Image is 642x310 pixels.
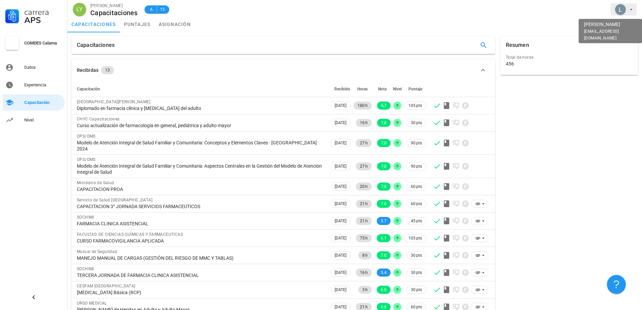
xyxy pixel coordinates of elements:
th: Puntaje [403,81,428,97]
div: MANEJO MANUAL DE CARGAS (GESTIÓN DEL RIESGO DE MMC Y TABLAS) [77,255,324,261]
span: Capacitación [77,87,100,91]
span: [GEOGRAPHIC_DATA][PERSON_NAME] [77,100,150,104]
span: LY [77,3,83,16]
span: [DATE] [335,163,346,170]
span: 16 h [360,269,368,277]
th: Nota [373,81,392,97]
span: 7,0 [381,162,387,170]
div: Diplomado en farmacia clínica y [MEDICAL_DATA] del adulto [77,105,324,111]
div: Modelo de Atención Integral de Salud Familiar y Comunitaria: Aspectos Centrales en la Gestión del... [77,163,324,175]
span: 5.4 [381,269,387,277]
span: 30 pts [411,286,422,293]
div: Capacitaciones [90,9,138,17]
span: 5.7 [381,217,387,225]
span: Puntaje [408,87,422,91]
span: 27 h [360,162,368,170]
a: Datos [3,59,65,76]
span: [DATE] [335,234,346,242]
span: 7.0 [381,200,387,208]
span: 60 pts [411,183,422,190]
span: OPS/OMS [77,157,96,162]
span: 105 pts [408,102,422,109]
span: [DATE] [335,200,346,207]
span: [DATE] [335,269,346,276]
span: [DATE] [335,286,346,293]
span: 8 h [362,251,368,259]
span: [DATE] [335,139,346,147]
span: 7,0 [381,139,387,147]
span: A [149,6,154,13]
div: FARMACIA CLINICA ASISTENCIAL [77,221,324,227]
span: 30 pts [411,269,422,276]
span: SOCHIMI [77,266,94,271]
div: avatar [615,4,626,15]
span: Servicio de Salud [GEOGRAPHIC_DATA] [77,198,152,202]
span: Mutual de Seguridad [77,249,117,254]
span: 105 pts [408,235,422,242]
a: Capacitación [3,94,65,111]
span: Ministerio de Salud [77,180,114,185]
span: Recibido [334,87,350,91]
span: 7,0 [381,119,387,127]
span: 45 pts [411,218,422,224]
span: SOCHIMI [77,215,94,220]
span: 21 h [360,200,368,208]
span: 7,0 [381,182,387,191]
span: 90 pts [411,140,422,146]
a: asignación [155,16,195,32]
th: Capacitación [71,81,329,97]
span: 6,7 [381,102,387,110]
th: Horas [352,81,373,97]
a: Nivel [3,112,65,128]
span: 75 h [360,234,368,242]
th: Recibido [329,81,352,97]
span: CHYC Capacitaciones [77,117,120,121]
div: TERCERA JORNADA DE FARMACIA CLINICA ASISTENCIAL [77,272,324,278]
div: 456 [506,61,514,67]
span: 180 h [358,102,368,110]
span: 30 pts [411,252,422,259]
span: OPS/OMS [77,134,96,139]
div: avatar [73,3,86,16]
span: 27 h [360,139,368,147]
div: Resumen [506,36,529,54]
div: [PERSON_NAME] [90,2,138,9]
span: [DATE] [335,252,346,259]
span: [DATE] [335,217,346,225]
div: [MEDICAL_DATA] Básica (RCP) [77,289,324,295]
div: Curso actualización de farmacología en general, pediátrica y adulto mayor [77,122,324,129]
span: Nivel [393,87,402,91]
a: capacitaciones [67,16,120,32]
a: Experiencia [3,77,65,93]
div: CAPACITACION 3° JORNADA SERVICIOS FARMACEUTICOS [77,203,324,209]
span: 3 h [362,286,368,294]
span: [DATE] [335,183,346,190]
div: Capacitaciones [77,36,115,54]
span: [DATE] [335,102,346,109]
span: 16 h [360,119,368,127]
div: Capacitación [24,100,62,105]
span: 7.0 [381,251,387,259]
div: Experiencia [24,82,62,88]
div: Nivel [24,117,62,123]
span: CESFAM [GEOGRAPHIC_DATA] [77,284,135,288]
div: Carrera [24,8,62,16]
span: Nota [378,87,387,91]
span: 13 [105,66,110,74]
span: 6.1 [381,234,387,242]
button: Recibidas 13 [71,59,495,81]
span: 21 h [360,217,368,225]
div: Total de horas [506,54,633,61]
span: [DATE] [335,119,346,126]
span: 6.0 [381,286,387,294]
a: puntajes [120,16,155,32]
div: CAPACITACION PROA [77,186,324,192]
div: CURSO FARMACOVIGILANCIA APLICADA [77,238,324,244]
div: Modelo de Atención Integral de Salud Familiar y Comunitaria: Conceptos y Elementos Claves - [GEOG... [77,140,324,152]
div: Recibidas [77,66,98,74]
div: COMDES Calama [24,40,62,46]
span: 90 pts [411,163,422,170]
div: APS [24,16,62,24]
div: Datos [24,65,62,70]
span: 20 h [360,182,368,191]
